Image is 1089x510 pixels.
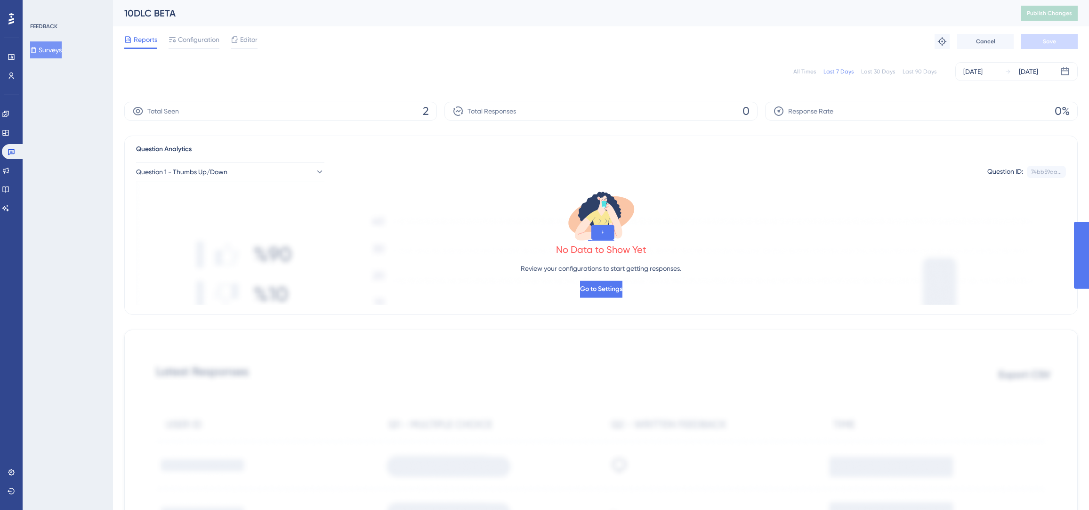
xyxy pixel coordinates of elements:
[30,41,62,58] button: Surveys
[134,34,157,45] span: Reports
[1027,9,1072,17] span: Publish Changes
[1049,473,1078,501] iframe: UserGuiding AI Assistant Launcher
[1043,38,1056,45] span: Save
[136,166,227,178] span: Question 1 - Thumbs Up/Down
[124,7,998,20] div: 10DLC BETA
[30,23,57,30] div: FEEDBACK
[963,66,983,77] div: [DATE]
[861,68,895,75] div: Last 30 Days
[240,34,258,45] span: Editor
[147,105,179,117] span: Total Seen
[987,166,1023,178] div: Question ID:
[742,104,750,119] span: 0
[468,105,516,117] span: Total Responses
[1021,6,1078,21] button: Publish Changes
[788,105,833,117] span: Response Rate
[423,104,429,119] span: 2
[178,34,219,45] span: Configuration
[1021,34,1078,49] button: Save
[521,263,681,274] p: Review your configurations to start getting responses.
[823,68,854,75] div: Last 7 Days
[1055,104,1070,119] span: 0%
[580,283,622,295] span: Go to Settings
[136,144,192,155] span: Question Analytics
[903,68,936,75] div: Last 90 Days
[793,68,816,75] div: All Times
[957,34,1014,49] button: Cancel
[556,243,646,256] div: No Data to Show Yet
[976,38,995,45] span: Cancel
[580,281,622,298] button: Go to Settings
[1019,66,1038,77] div: [DATE]
[1031,168,1062,176] div: 74bb59aa...
[136,162,324,181] button: Question 1 - Thumbs Up/Down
